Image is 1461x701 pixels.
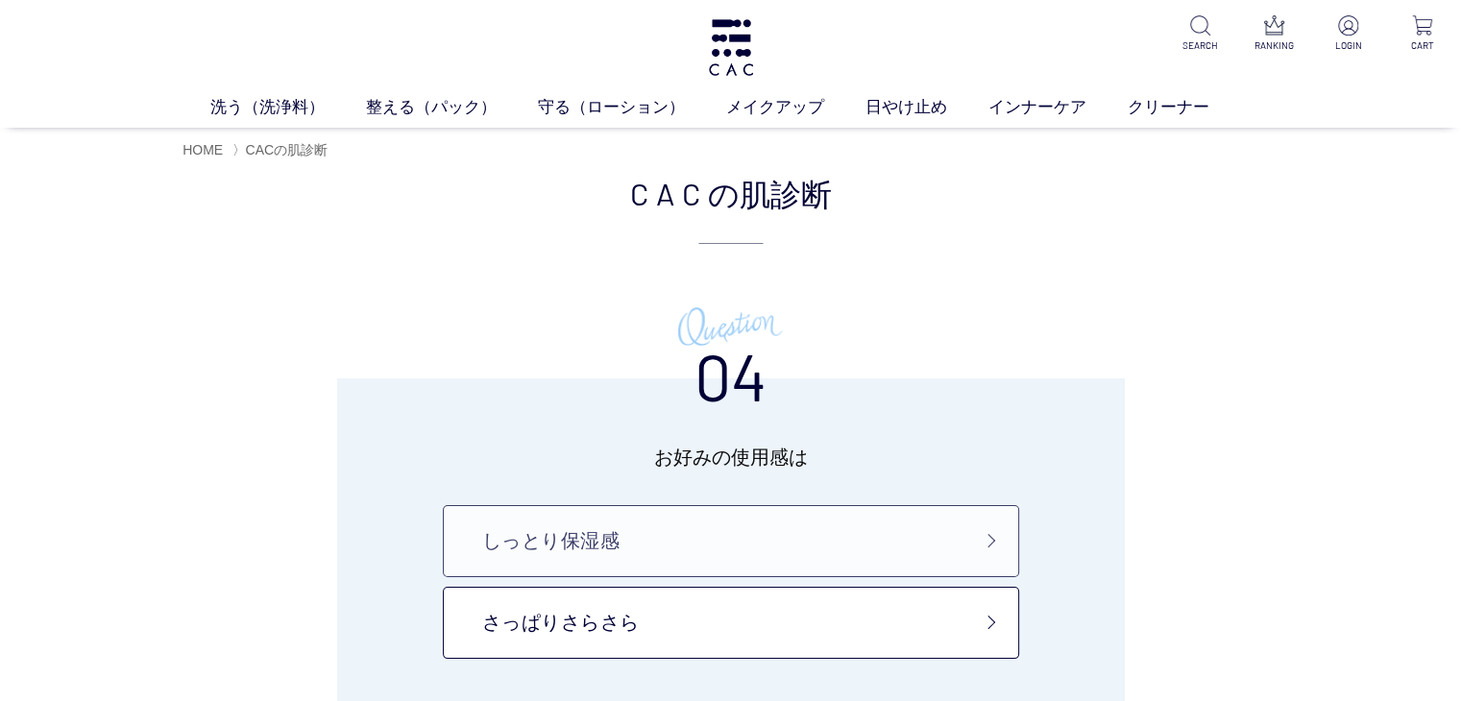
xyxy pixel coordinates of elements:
[1325,38,1372,53] p: LOGIN
[1251,15,1298,53] a: RANKING
[443,587,1019,659] a: さっぱりさらさら
[380,440,1081,474] p: お好みの使用感は
[232,141,333,159] li: 〉
[1177,38,1224,53] p: SEARCH
[1251,38,1298,53] p: RANKING
[1325,15,1372,53] a: LOGIN
[865,95,988,120] a: 日やけ止め
[1399,15,1446,53] a: CART
[443,505,1019,577] a: しっとり保湿感
[210,95,366,120] a: 洗う（洗浄料）
[366,95,538,120] a: 整える（パック）
[538,95,726,120] a: 守る（ローション）
[694,297,767,408] h3: 04
[1128,95,1251,120] a: クリーナー
[708,170,832,216] span: の肌診断
[1399,38,1446,53] p: CART
[706,19,756,76] img: logo
[726,95,865,120] a: メイクアップ
[183,142,223,157] a: HOME
[246,142,329,157] span: CACの肌診断
[988,95,1128,120] a: インナーケア
[1177,15,1224,53] a: SEARCH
